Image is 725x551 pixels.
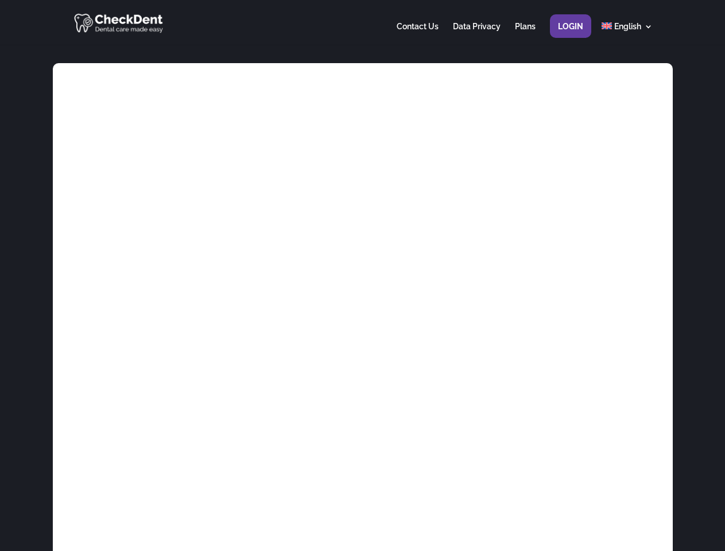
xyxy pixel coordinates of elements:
[558,22,583,45] a: Login
[397,22,439,45] a: Contact Us
[602,22,653,45] a: English
[515,22,536,45] a: Plans
[453,22,501,45] a: Data Privacy
[614,22,641,31] span: English
[74,11,164,34] img: CheckDent AI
